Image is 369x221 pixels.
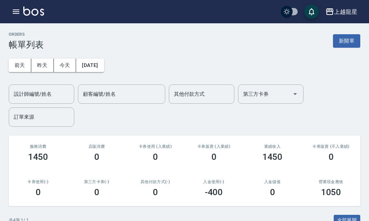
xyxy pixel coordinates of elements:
h3: 0 [270,187,275,197]
h3: 服務消費 [17,144,59,149]
h3: 0 [329,152,334,162]
h2: 店販消費 [76,144,117,149]
h3: 0 [94,152,99,162]
h2: 業績收入 [252,144,293,149]
h3: -400 [205,187,223,197]
h2: 第三方卡券(-) [76,179,117,184]
button: save [304,4,319,19]
h2: 營業現金應收 [310,179,352,184]
h2: 卡券販賣 (不入業績) [310,144,352,149]
h3: 0 [94,187,99,197]
button: 昨天 [31,59,54,72]
button: [DATE] [76,59,104,72]
h3: 0 [211,152,217,162]
a: 新開單 [333,37,360,44]
h3: 1450 [28,152,48,162]
button: 上越龍星 [322,4,360,19]
h3: 1050 [321,187,341,197]
h3: 帳單列表 [9,40,44,50]
button: Open [289,88,301,100]
h3: 1450 [262,152,283,162]
h2: 入金使用(-) [193,179,234,184]
h2: ORDERS [9,32,44,37]
h2: 其他付款方式(-) [135,179,176,184]
img: Logo [23,7,44,16]
h3: 0 [153,187,158,197]
div: 上越龍星 [334,7,357,16]
button: 前天 [9,59,31,72]
h2: 卡券使用 (入業績) [135,144,176,149]
h2: 卡券販賣 (入業績) [193,144,234,149]
h2: 卡券使用(-) [17,179,59,184]
button: 新開單 [333,34,360,48]
h2: 入金儲值 [252,179,293,184]
button: 今天 [54,59,76,72]
h3: 0 [36,187,41,197]
h3: 0 [153,152,158,162]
